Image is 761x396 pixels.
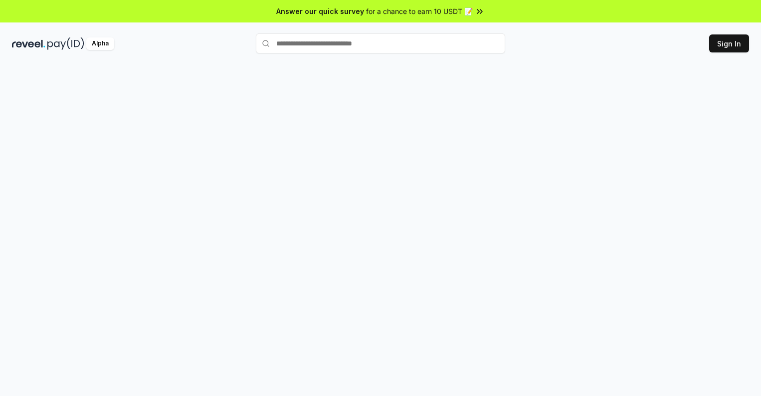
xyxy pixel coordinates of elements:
[366,6,473,16] span: for a chance to earn 10 USDT 📝
[709,34,749,52] button: Sign In
[47,37,84,50] img: pay_id
[86,37,114,50] div: Alpha
[276,6,364,16] span: Answer our quick survey
[12,37,45,50] img: reveel_dark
